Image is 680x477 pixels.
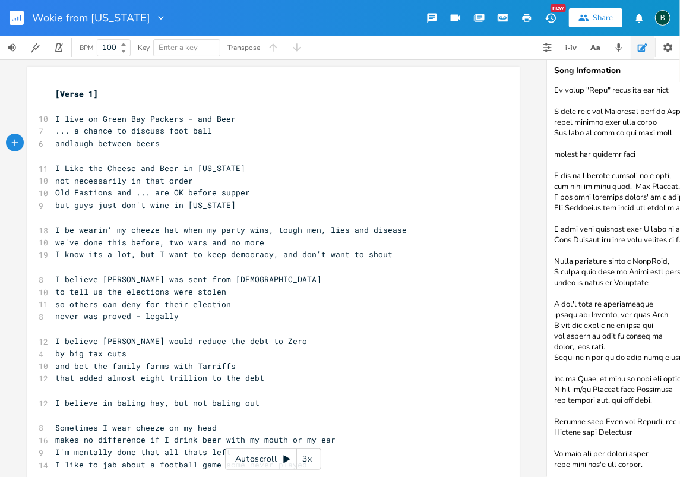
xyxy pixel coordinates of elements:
span: and bet the family farms with Tarriffs [55,361,236,371]
button: Share [569,8,622,27]
span: that added almost eight trillion to the debt [55,372,264,383]
div: New [551,4,566,12]
span: I believe [PERSON_NAME] would reduce the debt to Zero [55,336,307,346]
span: makes no difference if I drink beer with my mouth or my ear [55,434,336,445]
span: I be wearin' my cheeze hat when my party wins, tough men, lies and disease [55,225,407,235]
span: ... a chance to discuss foot ball [55,125,212,136]
span: we've done this before, two wars and no more [55,237,264,248]
span: by big tax cuts [55,348,126,359]
span: never was proved - legally [55,311,179,321]
button: B [655,4,670,31]
span: Wokie from [US_STATE] [32,12,150,23]
span: I believe [PERSON_NAME] was sent from [DEMOGRAPHIC_DATA] [55,274,321,285]
div: Key [138,44,150,51]
span: I Like the Cheese and Beer in [US_STATE] [55,163,245,173]
span: to tell us the elections were stolen [55,286,226,297]
span: Sometimes I wear cheeze on my head [55,422,217,433]
span: I believe in baling hay, but not baling out [55,397,260,408]
span: Old Fastions and ... are OK before supper [55,187,250,198]
span: so others can deny for their election [55,299,231,309]
div: BruCe [655,10,670,26]
span: Enter a key [159,42,198,53]
div: 3x [297,448,318,470]
div: Transpose [227,44,260,51]
span: I live on Green Bay Packers - and Beer [55,113,236,124]
div: Share [593,12,613,23]
span: I'm mentally done that all thats left [55,447,231,457]
span: I know its a lot, but I want to keep democracy, and don't want to shout [55,249,393,260]
button: New [539,7,562,29]
span: [Verse 1] [55,89,98,99]
div: BPM [80,45,93,51]
span: andlaugh between beers [55,138,160,149]
span: I like to jab about a football game some never played [55,459,307,470]
span: but guys just don't wine in [US_STATE] [55,200,236,210]
span: not necessarily in that order [55,175,193,186]
div: Autoscroll [225,448,321,470]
